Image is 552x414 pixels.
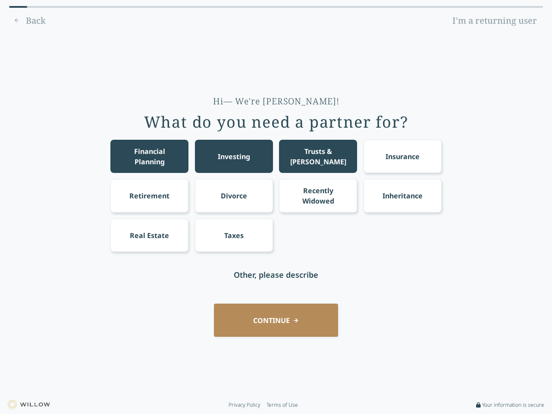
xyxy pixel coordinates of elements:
[119,146,181,167] div: Financial Planning
[234,269,318,281] div: Other, please describe
[267,401,298,408] a: Terms of Use
[213,95,339,107] div: Hi— We're [PERSON_NAME]!
[221,191,247,201] div: Divorce
[144,113,408,131] div: What do you need a partner for?
[229,401,260,408] a: Privacy Policy
[130,230,169,241] div: Real Estate
[214,304,338,337] button: CONTINUE
[287,146,349,167] div: Trusts & [PERSON_NAME]
[8,400,50,409] img: Willow logo
[482,401,544,408] span: Your information is secure
[446,14,543,28] a: I'm a returning user
[287,185,349,206] div: Recently Widowed
[129,191,169,201] div: Retirement
[386,151,420,162] div: Insurance
[9,6,27,8] div: 0% complete
[383,191,423,201] div: Inheritance
[218,151,250,162] div: Investing
[224,230,244,241] div: Taxes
